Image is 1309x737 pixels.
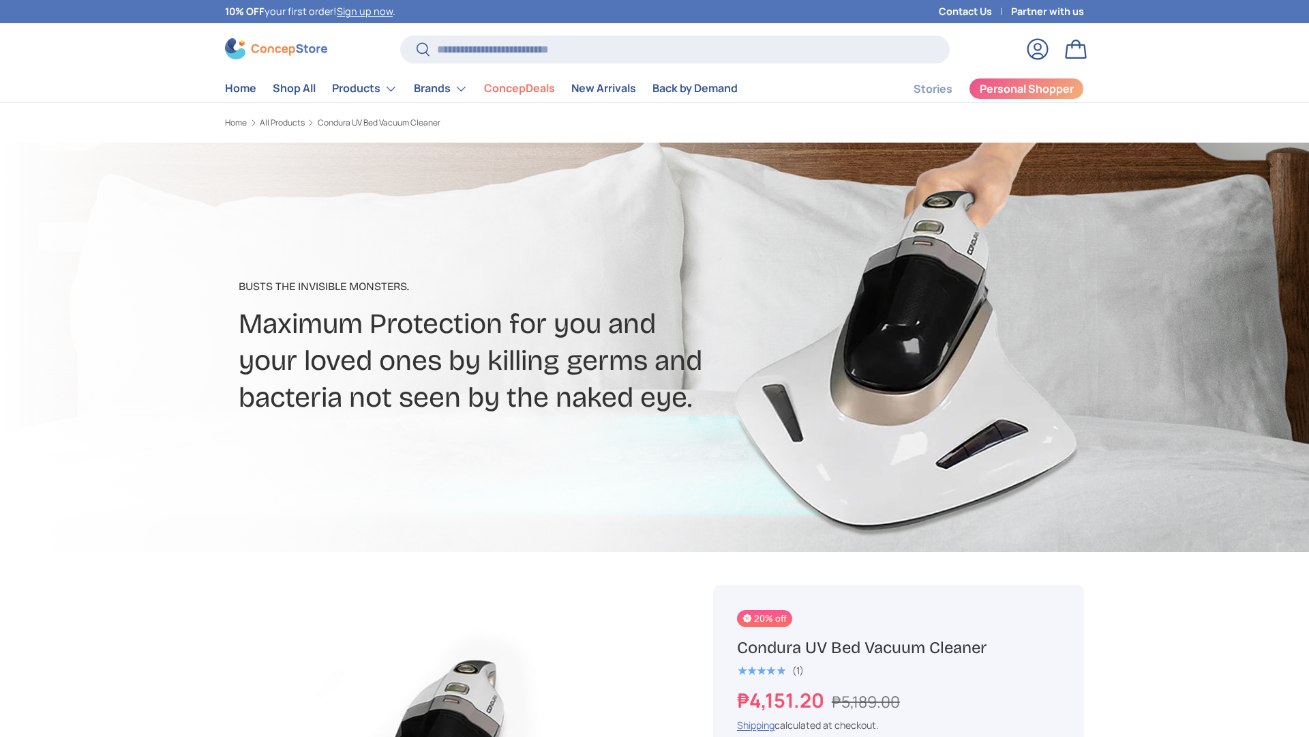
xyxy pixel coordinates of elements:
[914,76,952,102] a: Stories
[832,691,900,712] s: ₱5,189.00
[318,119,440,127] a: Condura UV Bed Vacuum Cleaner
[332,75,397,102] a: Products
[239,306,762,416] h2: Maximum Protection for you and your loved ones by killing germs and bacteria not seen by the nake...
[225,4,395,19] p: your first order! .
[737,719,774,732] a: Shipping
[225,5,265,18] strong: 10% OFF
[737,664,785,678] span: ★★★★★
[260,119,305,127] a: All Products
[324,75,406,102] summary: Products
[273,75,316,102] a: Shop All
[737,665,785,677] div: 5.0 out of 5.0 stars
[414,75,468,102] a: Brands
[239,278,762,295] p: Busts The Invisible Monsters​.
[652,75,738,102] a: Back by Demand
[406,75,476,102] summary: Brands
[484,75,555,102] a: ConcepDeals
[737,637,1060,659] h1: Condura UV Bed Vacuum Cleaner
[737,662,804,677] a: 5.0 out of 5.0 stars (1)
[571,75,636,102] a: New Arrivals
[225,117,680,129] nav: Breadcrumbs
[1011,4,1084,19] a: Partner with us
[737,718,1060,732] div: calculated at checkout.
[792,665,804,676] div: (1)
[969,78,1084,100] a: Personal Shopper
[225,119,247,127] a: Home
[225,38,327,59] img: ConcepStore
[737,610,792,627] span: 20% off
[337,5,393,18] a: Sign up now
[225,75,256,102] a: Home
[980,83,1074,94] span: Personal Shopper
[737,687,828,714] strong: ₱4,151.20
[225,75,738,102] nav: Primary
[881,75,1084,102] nav: Secondary
[939,4,1011,19] a: Contact Us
